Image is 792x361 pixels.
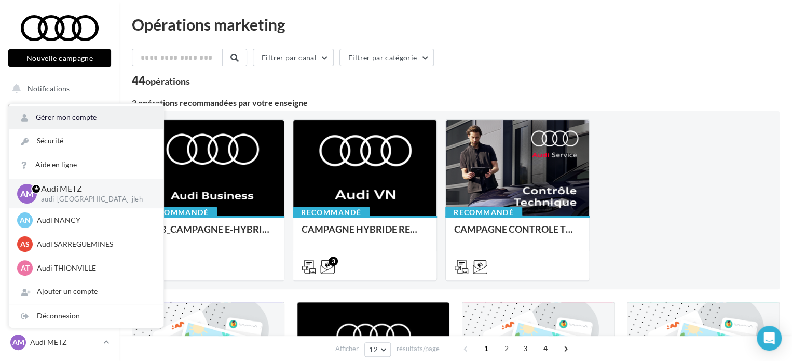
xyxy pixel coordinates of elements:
div: 3 opérations recommandées par votre enseigne [132,99,780,107]
div: Recommandé [293,207,370,218]
p: Audi METZ [30,337,99,347]
div: Ajouter un compte [9,280,163,303]
div: 44 [132,75,190,86]
button: Notifications [6,78,109,100]
div: Open Intercom Messenger [757,326,782,351]
div: CAMPAGNE HYBRIDE RECHARGEABLE [302,224,428,245]
span: AS [20,239,30,249]
p: Audi NANCY [37,215,151,225]
span: AM [20,188,34,199]
span: 1 [478,340,495,357]
div: B2B_CAMPAGNE E-HYBRID OCTOBRE [149,224,276,245]
p: Audi METZ [41,183,147,195]
a: Boîte de réception99+ [6,129,113,152]
a: Visibilité en ligne [6,156,113,178]
a: Gérer mon compte [9,106,163,129]
div: opérations [145,76,190,86]
div: 3 [329,257,338,266]
a: AM Audi METZ [8,332,111,352]
span: résultats/page [397,344,440,354]
div: Déconnexion [9,304,163,328]
div: Recommandé [445,207,522,218]
button: Nouvelle campagne [8,49,111,67]
a: Médiathèque [6,208,113,230]
span: AT [21,263,30,273]
button: Filtrer par catégorie [339,49,434,66]
div: Recommandé [140,207,217,218]
a: Sécurité [9,129,163,153]
a: PLV et print personnalisable [6,234,113,264]
button: Filtrer par canal [253,49,334,66]
div: Opérations marketing [132,17,780,32]
span: AN [20,215,31,225]
span: Afficher [335,344,359,354]
a: Campagnes [6,182,113,204]
span: AM [12,337,24,347]
p: Audi THIONVILLE [37,263,151,273]
span: Notifications [28,84,70,93]
div: CAMPAGNE CONTROLE TECHNIQUE 25€ OCTOBRE [454,224,581,245]
a: Opérations [6,104,113,126]
span: 3 [517,340,534,357]
button: 12 [364,342,391,357]
p: Audi SARREGUEMINES [37,239,151,249]
span: 2 [498,340,515,357]
p: audi-[GEOGRAPHIC_DATA]-jleh [41,195,147,204]
span: 4 [537,340,554,357]
span: 12 [369,345,378,354]
a: Aide en ligne [9,153,163,177]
